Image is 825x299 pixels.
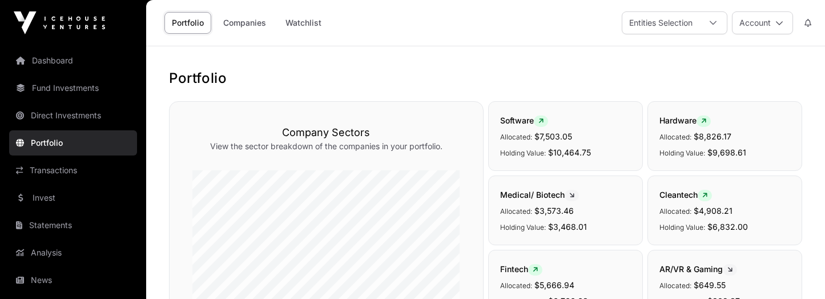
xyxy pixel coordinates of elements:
[500,207,532,216] span: Allocated:
[9,185,137,210] a: Invest
[548,147,591,157] span: $10,464.75
[694,131,731,141] span: $8,826.17
[9,48,137,73] a: Dashboard
[278,12,329,34] a: Watchlist
[659,133,691,141] span: Allocated:
[768,244,825,299] iframe: Chat Widget
[659,207,691,216] span: Allocated:
[192,141,460,152] p: View the sector breakdown of the companies in your portfolio.
[9,268,137,293] a: News
[500,264,542,274] span: Fintech
[164,12,211,34] a: Portfolio
[500,190,579,200] span: Medical/ Biotech
[694,280,726,290] span: $649.55
[548,222,587,232] span: $3,468.01
[192,125,460,141] h3: Company Sectors
[534,131,572,141] span: $7,503.05
[659,223,705,232] span: Holding Value:
[9,130,137,156] a: Portfolio
[216,12,273,34] a: Companies
[622,12,699,34] div: Entities Selection
[659,115,711,125] span: Hardware
[659,281,691,290] span: Allocated:
[500,133,532,141] span: Allocated:
[659,149,705,157] span: Holding Value:
[500,115,548,125] span: Software
[9,103,137,128] a: Direct Investments
[707,222,748,232] span: $6,832.00
[659,264,737,274] span: AR/VR & Gaming
[9,158,137,183] a: Transactions
[9,240,137,265] a: Analysis
[9,213,137,238] a: Statements
[732,11,793,34] button: Account
[534,280,574,290] span: $5,666.94
[534,206,574,216] span: $3,573.46
[694,206,733,216] span: $4,908.21
[14,11,105,34] img: Icehouse Ventures Logo
[500,281,532,290] span: Allocated:
[707,147,746,157] span: $9,698.61
[9,75,137,101] a: Fund Investments
[169,69,802,87] h1: Portfolio
[659,190,712,200] span: Cleantech
[500,149,546,157] span: Holding Value:
[500,223,546,232] span: Holding Value:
